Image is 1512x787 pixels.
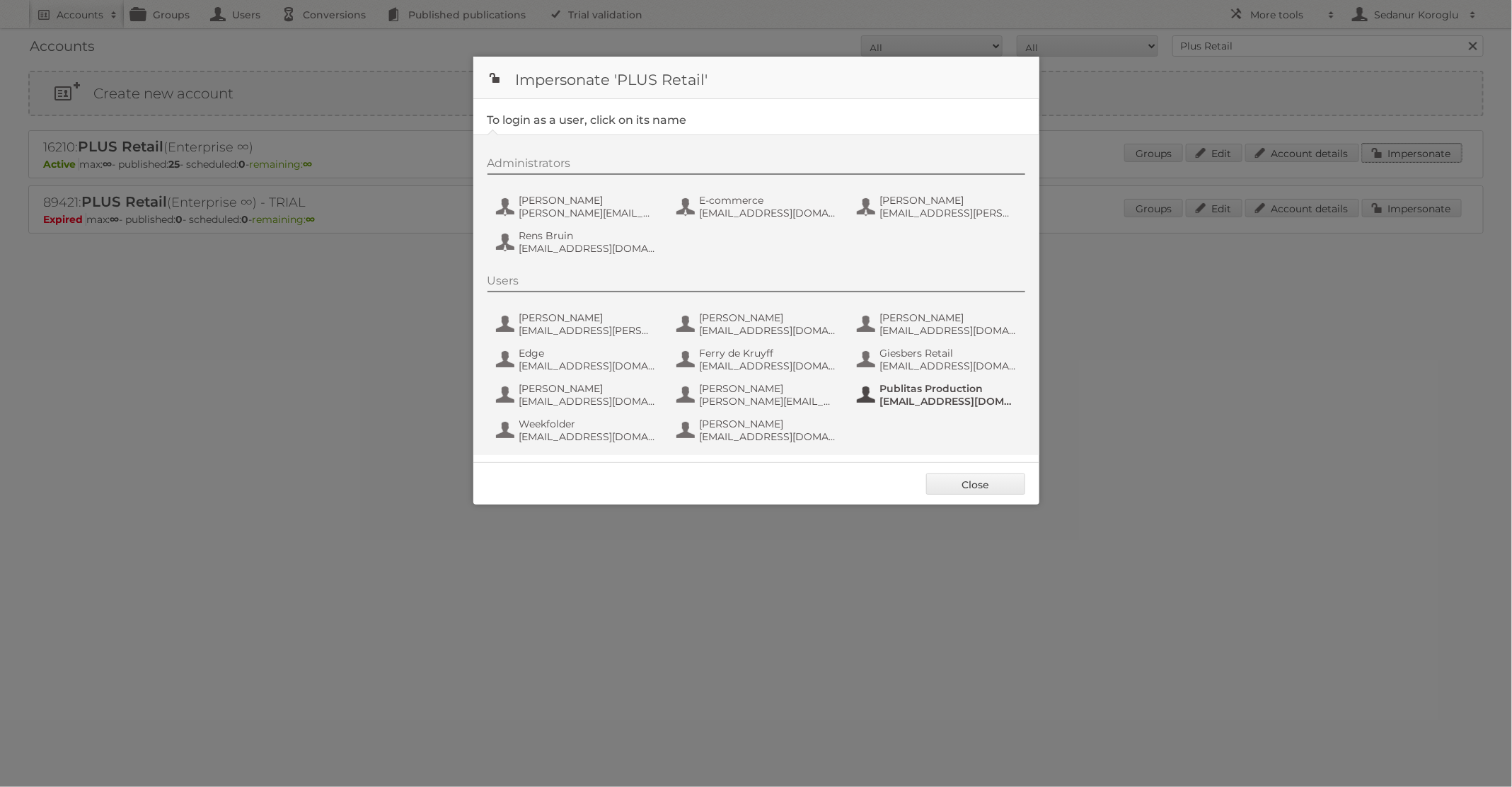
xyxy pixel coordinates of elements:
[700,347,837,360] span: Ferry de Kruyff
[700,207,837,219] span: [EMAIL_ADDRESS][DOMAIN_NAME]
[700,430,837,443] span: [EMAIL_ADDRESS][DOMAIN_NAME]
[519,242,657,255] span: [EMAIL_ADDRESS][DOMAIN_NAME]
[495,416,661,444] button: Weekfolder [EMAIL_ADDRESS][DOMAIN_NAME]
[519,194,657,207] span: [PERSON_NAME]
[487,156,1025,175] div: Administrators
[926,473,1025,495] a: Close
[519,395,657,408] span: [EMAIL_ADDRESS][DOMAIN_NAME]
[495,345,661,374] button: Edge [EMAIL_ADDRESS][DOMAIN_NAME]
[700,311,837,324] span: [PERSON_NAME]
[487,113,687,127] legend: To login as a user, click on its name
[519,347,657,360] span: Edge
[855,310,1022,338] button: [PERSON_NAME] [EMAIL_ADDRESS][DOMAIN_NAME]
[675,310,841,338] button: [PERSON_NAME] [EMAIL_ADDRESS][DOMAIN_NAME]
[519,382,657,395] span: [PERSON_NAME]
[495,228,661,256] button: Rens Bruin [EMAIL_ADDRESS][DOMAIN_NAME]
[880,194,1017,207] span: [PERSON_NAME]
[675,193,841,221] button: E-commerce [EMAIL_ADDRESS][DOMAIN_NAME]
[855,345,1022,374] button: Giesbers Retail [EMAIL_ADDRESS][DOMAIN_NAME]
[519,324,657,337] span: [EMAIL_ADDRESS][PERSON_NAME][DOMAIN_NAME]
[675,381,841,409] button: [PERSON_NAME] [PERSON_NAME][EMAIL_ADDRESS][DOMAIN_NAME]
[519,229,657,242] span: Rens Bruin
[855,193,1022,221] button: [PERSON_NAME] [EMAIL_ADDRESS][PERSON_NAME][DOMAIN_NAME]
[675,416,841,444] button: [PERSON_NAME] [EMAIL_ADDRESS][DOMAIN_NAME]
[700,194,837,207] span: E-commerce
[675,345,841,374] button: Ferry de Kruyff [EMAIL_ADDRESS][DOMAIN_NAME]
[700,418,837,430] span: [PERSON_NAME]
[519,430,657,443] span: [EMAIL_ADDRESS][DOMAIN_NAME]
[880,311,1017,324] span: [PERSON_NAME]
[519,207,657,219] span: [PERSON_NAME][EMAIL_ADDRESS][DOMAIN_NAME]
[473,57,1039,99] h1: Impersonate 'PLUS Retail'
[495,381,661,409] button: [PERSON_NAME] [EMAIL_ADDRESS][DOMAIN_NAME]
[495,310,661,338] button: [PERSON_NAME] [EMAIL_ADDRESS][PERSON_NAME][DOMAIN_NAME]
[519,311,657,324] span: [PERSON_NAME]
[880,360,1017,372] span: [EMAIL_ADDRESS][DOMAIN_NAME]
[495,193,661,221] button: [PERSON_NAME] [PERSON_NAME][EMAIL_ADDRESS][DOMAIN_NAME]
[519,360,657,372] span: [EMAIL_ADDRESS][DOMAIN_NAME]
[880,207,1017,219] span: [EMAIL_ADDRESS][PERSON_NAME][DOMAIN_NAME]
[487,274,1025,292] div: Users
[700,360,837,372] span: [EMAIL_ADDRESS][DOMAIN_NAME]
[880,395,1017,408] span: [EMAIL_ADDRESS][DOMAIN_NAME]
[519,418,657,430] span: Weekfolder
[700,395,837,408] span: [PERSON_NAME][EMAIL_ADDRESS][DOMAIN_NAME]
[700,324,837,337] span: [EMAIL_ADDRESS][DOMAIN_NAME]
[880,324,1017,337] span: [EMAIL_ADDRESS][DOMAIN_NAME]
[880,382,1017,395] span: Publitas Production
[880,347,1017,360] span: Giesbers Retail
[855,381,1022,409] button: Publitas Production [EMAIL_ADDRESS][DOMAIN_NAME]
[700,382,837,395] span: [PERSON_NAME]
